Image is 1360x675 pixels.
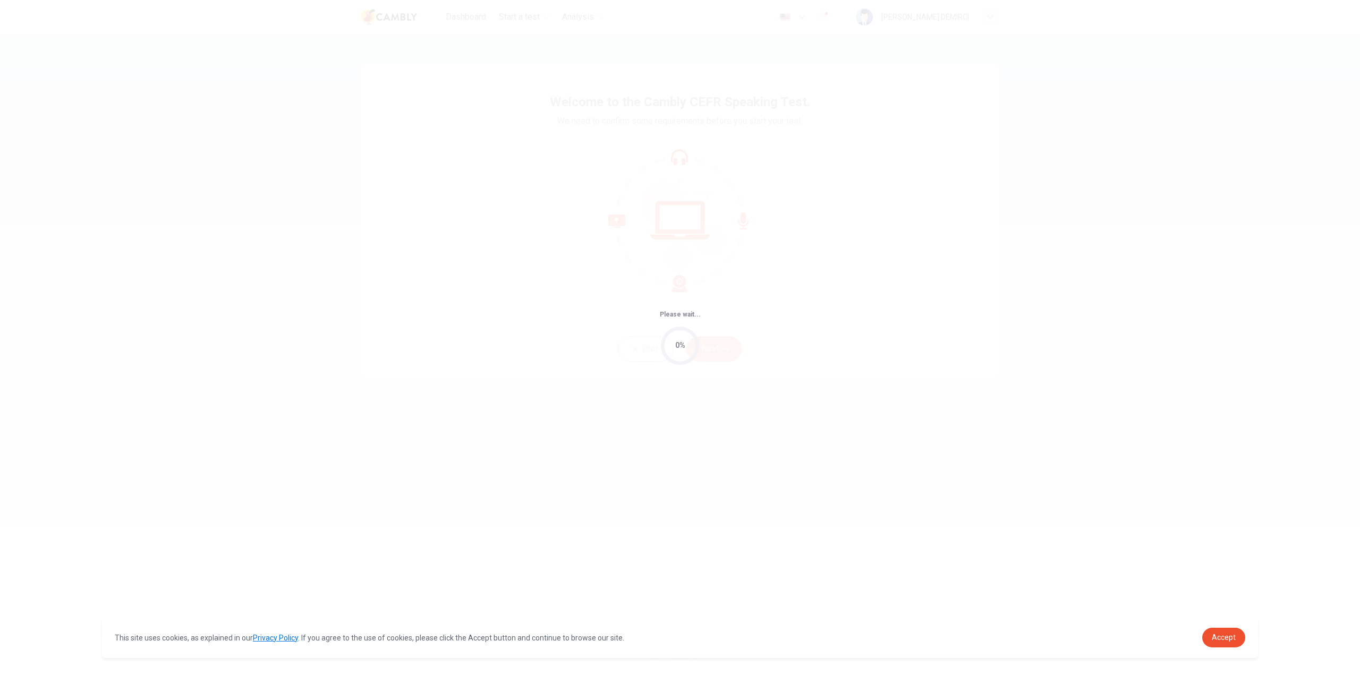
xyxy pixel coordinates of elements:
[102,617,1258,658] div: cookieconsent
[253,634,298,642] a: Privacy Policy
[675,339,685,352] div: 0%
[660,311,701,318] span: Please wait...
[1212,633,1236,642] span: Accept
[115,634,624,642] span: This site uses cookies, as explained in our . If you agree to the use of cookies, please click th...
[1202,628,1245,647] a: dismiss cookie message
